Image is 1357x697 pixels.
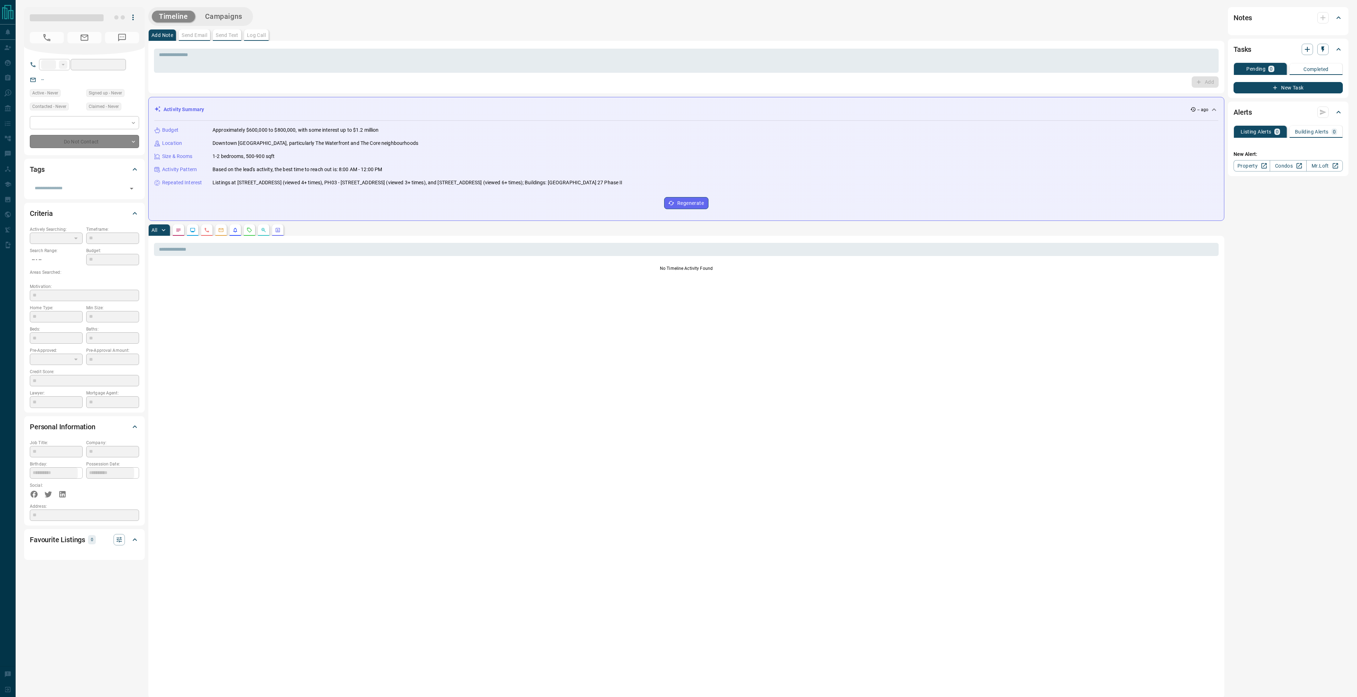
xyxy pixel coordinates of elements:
[1276,129,1279,134] p: 0
[1295,129,1329,134] p: Building Alerts
[30,418,139,435] div: Personal Information
[86,226,139,233] p: Timeframe:
[30,269,139,276] p: Areas Searched:
[30,247,83,254] p: Search Range:
[213,179,622,186] p: Listings at [STREET_ADDRESS] (viewed 4+ times), PH03 - [STREET_ADDRESS] (viewed 3+ times), and [S...
[218,227,224,233] svg: Emails
[162,153,193,160] p: Size & Rooms
[86,440,139,446] p: Company:
[1270,160,1306,171] a: Condos
[30,369,139,375] p: Credit Score:
[1303,67,1329,72] p: Completed
[30,482,83,489] p: Social:
[32,103,66,110] span: Contacted - Never
[1234,44,1251,55] h2: Tasks
[1306,160,1343,171] a: Mr.Loft
[30,226,83,233] p: Actively Searching:
[105,32,139,43] span: No Number
[1234,9,1343,26] div: Notes
[30,421,95,432] h2: Personal Information
[30,534,85,545] h2: Favourite Listings
[30,254,83,266] p: -- - --
[30,461,83,467] p: Birthday:
[86,247,139,254] p: Budget:
[154,103,1218,116] div: Activity Summary-- ago
[30,347,83,354] p: Pre-Approved:
[1241,129,1272,134] p: Listing Alerts
[30,208,53,219] h2: Criteria
[32,89,58,97] span: Active - Never
[261,227,266,233] svg: Opportunities
[89,89,122,97] span: Signed up - Never
[30,390,83,396] p: Lawyer:
[213,153,275,160] p: 1-2 bedrooms, 500-900 sqft
[30,135,139,148] div: Do Not Contact
[151,33,173,38] p: Add Note
[30,305,83,311] p: Home Type:
[89,103,119,110] span: Claimed - Never
[1234,82,1343,93] button: New Task
[1234,160,1270,171] a: Property
[1197,107,1208,113] p: -- ago
[1234,107,1252,118] h2: Alerts
[67,32,101,43] span: No Email
[213,126,379,134] p: Approximately $600,000 to $800,000, with some interest up to $1.2 million
[86,347,139,354] p: Pre-Approval Amount:
[204,227,210,233] svg: Calls
[30,32,64,43] span: No Number
[86,390,139,396] p: Mortgage Agent:
[162,166,197,173] p: Activity Pattern
[127,184,137,194] button: Open
[162,140,182,147] p: Location
[30,503,139,510] p: Address:
[213,140,418,147] p: Downtown [GEOGRAPHIC_DATA], particularly The Waterfront and The Core neighbourhoods
[1234,12,1252,23] h2: Notes
[30,161,139,178] div: Tags
[1234,41,1343,58] div: Tasks
[1234,151,1343,158] p: New Alert:
[86,461,139,467] p: Possession Date:
[213,166,382,173] p: Based on the lead's activity, the best time to reach out is: 8:00 AM - 12:00 PM
[1246,66,1265,71] p: Pending
[41,77,44,82] a: --
[164,106,204,113] p: Activity Summary
[664,197,708,209] button: Regenerate
[275,227,281,233] svg: Agent Actions
[151,228,157,233] p: All
[30,283,139,290] p: Motivation:
[152,11,195,22] button: Timeline
[1333,129,1336,134] p: 0
[162,179,202,186] p: Repeated Interest
[232,227,238,233] svg: Listing Alerts
[176,227,181,233] svg: Notes
[30,326,83,332] p: Beds:
[86,326,139,332] p: Baths:
[30,531,139,548] div: Favourite Listings0
[198,11,249,22] button: Campaigns
[1270,66,1273,71] p: 0
[86,305,139,311] p: Min Size:
[1234,104,1343,121] div: Alerts
[30,164,44,175] h2: Tags
[162,126,178,134] p: Budget
[190,227,195,233] svg: Lead Browsing Activity
[30,205,139,222] div: Criteria
[90,536,94,544] p: 0
[30,440,83,446] p: Job Title:
[154,265,1219,272] p: No Timeline Activity Found
[247,227,252,233] svg: Requests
